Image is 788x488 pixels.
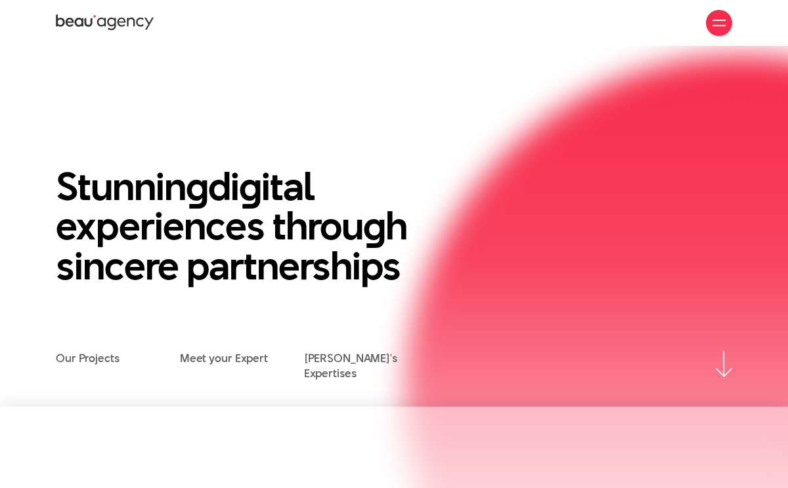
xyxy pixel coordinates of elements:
[239,159,261,213] en: g
[186,159,208,213] en: g
[304,351,428,380] a: [PERSON_NAME]'s Expertises
[363,199,385,253] en: g
[56,167,500,286] h1: Stunnin di ital experiences throu h sincere partnerships
[56,351,120,365] a: Our Projects
[180,351,268,365] a: Meet your Expert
